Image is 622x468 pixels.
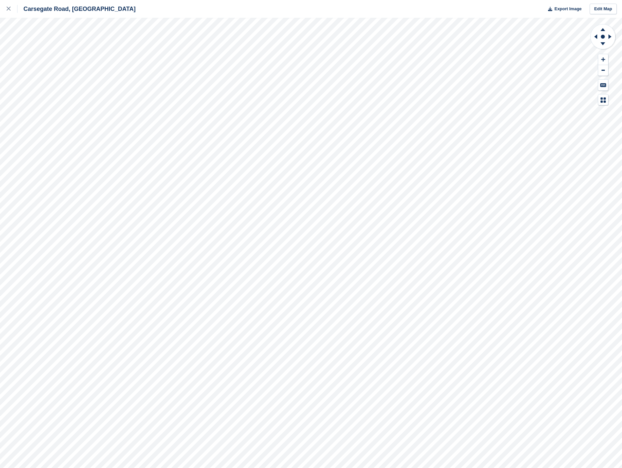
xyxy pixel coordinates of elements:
button: Export Image [544,4,582,15]
div: Carsegate Road, [GEOGRAPHIC_DATA] [18,5,135,13]
a: Edit Map [590,4,617,15]
button: Zoom Out [598,65,608,76]
button: Map Legend [598,94,608,105]
span: Export Image [554,6,581,12]
button: Keyboard Shortcuts [598,80,608,90]
button: Zoom In [598,54,608,65]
